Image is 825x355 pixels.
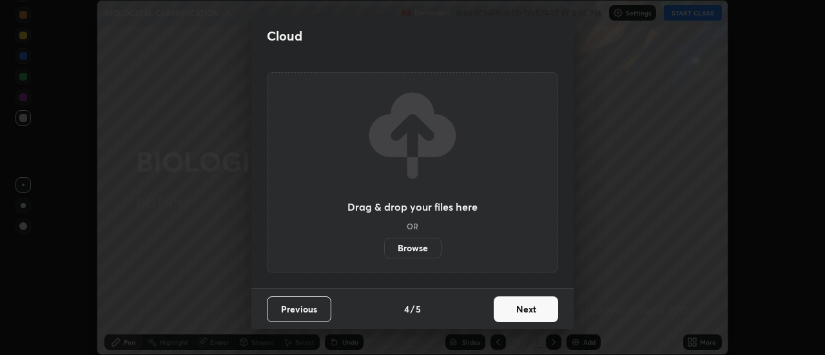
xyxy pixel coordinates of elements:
h4: / [411,302,414,316]
button: Previous [267,296,331,322]
h2: Cloud [267,28,302,44]
h4: 5 [416,302,421,316]
button: Next [494,296,558,322]
h3: Drag & drop your files here [347,202,478,212]
h5: OR [407,222,418,230]
h4: 4 [404,302,409,316]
